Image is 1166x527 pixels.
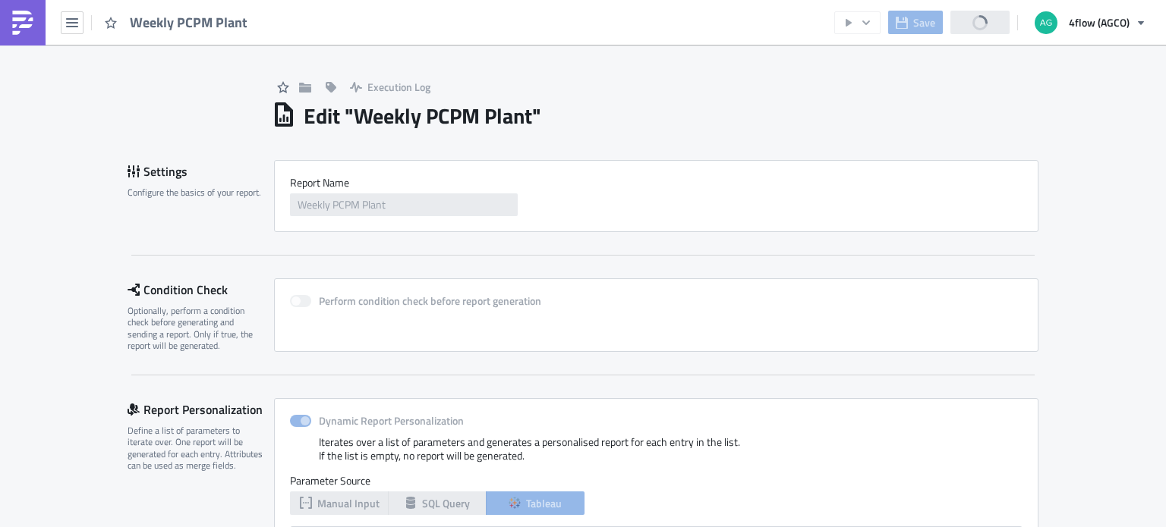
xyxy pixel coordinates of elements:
[486,491,585,515] button: Tableau
[319,293,541,309] strong: Perform condition check before report generation
[128,187,264,198] div: Configure the basics of your report.
[342,75,438,99] button: Execution Log
[1026,6,1155,39] button: 4flow (AGCO)
[128,278,274,301] div: Condition Check
[304,102,541,130] h1: Edit " Weekly PCPM Plant "
[290,491,389,515] button: Manual Input
[290,474,1023,488] label: Parameter Source
[526,495,562,511] span: Tableau
[367,79,430,95] span: Execution Log
[128,305,264,352] div: Optionally, perform a condition check before generating and sending a report. Only if true, the r...
[128,425,264,472] div: Define a list of parameters to iterate over. One report will be generated for each entry. Attribu...
[128,160,274,183] div: Settings
[317,495,380,511] span: Manual Input
[888,11,943,34] button: Save
[388,491,487,515] button: SQL Query
[950,11,1010,34] button: Share
[1033,10,1059,36] img: Avatar
[319,413,464,428] strong: Dynamic Report Personalization
[913,14,935,30] span: Save
[11,11,35,35] img: PushMetrics
[422,495,470,511] span: SQL Query
[290,435,1023,474] div: Iterates over a list of parameters and generates a personalised report for each entry in the list...
[290,176,1023,190] label: Report Nam﻿e
[128,398,274,421] div: Report Personalization
[130,14,249,31] span: Weekly PCPM Plant
[1069,14,1130,30] span: 4flow (AGCO)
